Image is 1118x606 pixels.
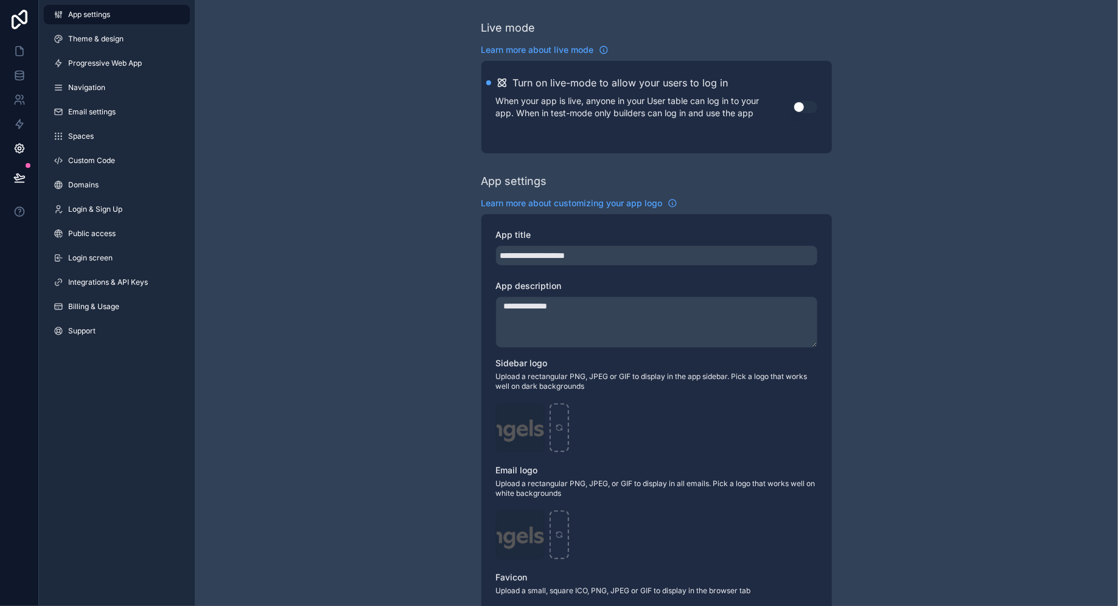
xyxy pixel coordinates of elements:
span: Email settings [68,107,116,117]
a: Learn more about customizing your app logo [481,197,677,209]
span: Support [68,326,96,336]
a: Navigation [44,78,190,97]
span: Public access [68,229,116,239]
span: Domains [68,180,99,190]
a: Login screen [44,248,190,268]
a: Custom Code [44,151,190,170]
span: Login screen [68,253,113,263]
div: App settings [481,173,547,190]
span: Spaces [68,131,94,141]
span: Learn more about live mode [481,44,594,56]
p: When your app is live, anyone in your User table can log in to your app. When in test-mode only b... [496,95,793,119]
a: Theme & design [44,29,190,49]
div: Live mode [481,19,536,37]
span: Email logo [496,465,538,475]
span: Sidebar logo [496,358,548,368]
span: Login & Sign Up [68,204,122,214]
span: Integrations & API Keys [68,277,148,287]
a: Progressive Web App [44,54,190,73]
span: Upload a rectangular PNG, JPEG or GIF to display in the app sidebar. Pick a logo that works well ... [496,372,817,391]
span: Theme & design [68,34,124,44]
span: Favicon [496,572,528,582]
a: App settings [44,5,190,24]
a: Spaces [44,127,190,146]
a: Public access [44,224,190,243]
a: Domains [44,175,190,195]
a: Integrations & API Keys [44,273,190,292]
span: Navigation [68,83,105,92]
span: Custom Code [68,156,115,165]
a: Learn more about live mode [481,44,609,56]
span: Learn more about customizing your app logo [481,197,663,209]
span: App settings [68,10,110,19]
a: Support [44,321,190,341]
span: App title [496,229,531,240]
h2: Turn on live-mode to allow your users to log in [513,75,728,90]
a: Email settings [44,102,190,122]
a: Login & Sign Up [44,200,190,219]
span: App description [496,280,562,291]
span: Upload a small, square ICO, PNG, JPEG or GIF to display in the browser tab [496,586,817,596]
span: Billing & Usage [68,302,119,312]
span: Progressive Web App [68,58,142,68]
a: Billing & Usage [44,297,190,316]
span: Upload a rectangular PNG, JPEG, or GIF to display in all emails. Pick a logo that works well on w... [496,479,817,498]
